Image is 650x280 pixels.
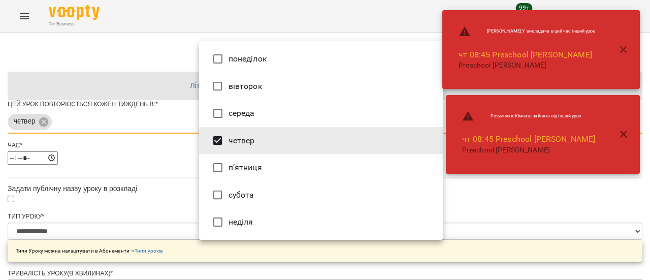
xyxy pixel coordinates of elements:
a: чт 08:45 Preschool [PERSON_NAME] [459,50,592,59]
li: субота [199,181,443,209]
p: Preschool [PERSON_NAME] [459,60,595,71]
li: вівторок [199,73,443,100]
li: понеділок [199,45,443,73]
li: [PERSON_NAME] : У викладача в цей час інший урок [450,21,603,42]
a: чт 08:45 Preschool [PERSON_NAME] [462,134,596,144]
li: середа [199,100,443,127]
li: п’ятниця [199,154,443,181]
li: четвер [199,127,443,154]
li: неділя [199,208,443,236]
p: Preschool [PERSON_NAME] [462,145,596,155]
li: Розумники : Кімната зайнята під інший урок [454,106,604,127]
